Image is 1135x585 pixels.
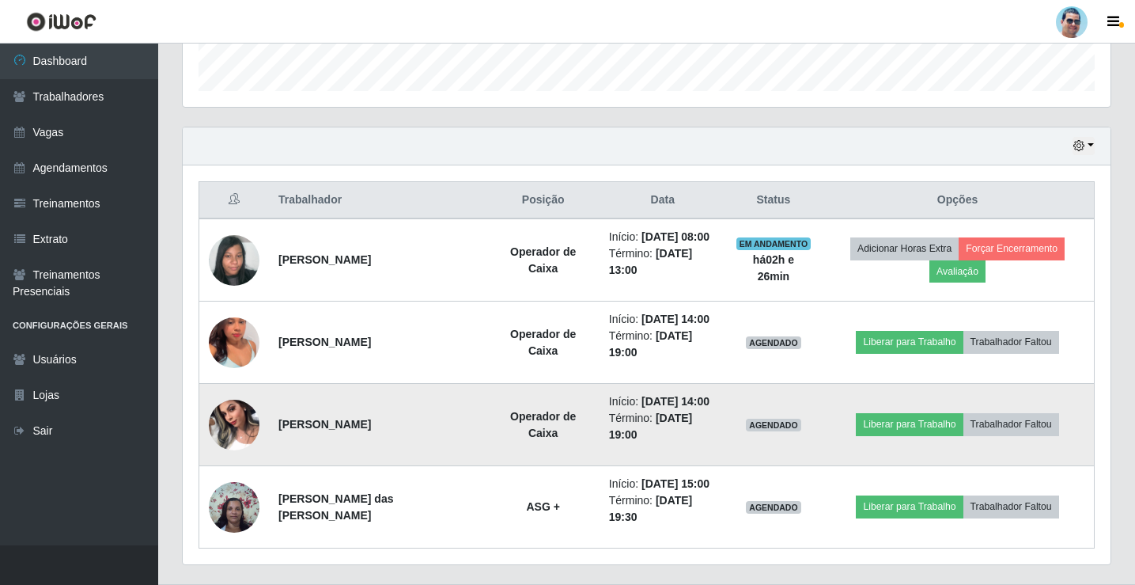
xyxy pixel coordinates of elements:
[959,237,1065,260] button: Forçar Encerramento
[209,226,259,294] img: 1739231578264.jpeg
[609,229,717,245] li: Início:
[278,492,393,522] strong: [PERSON_NAME] das [PERSON_NAME]
[856,496,963,518] button: Liberar para Trabalho
[963,496,1059,518] button: Trabalhador Faltou
[746,501,801,514] span: AGENDADO
[736,237,812,250] span: EM ANDAMENTO
[963,331,1059,353] button: Trabalhador Faltou
[609,245,717,279] li: Término:
[963,413,1059,435] button: Trabalhador Faltou
[609,311,717,328] li: Início:
[641,395,709,408] time: [DATE] 14:00
[278,336,371,348] strong: [PERSON_NAME]
[510,410,576,439] strong: Operador de Caixa
[641,477,709,490] time: [DATE] 15:00
[609,393,717,410] li: Início:
[269,182,487,219] th: Trabalhador
[526,500,559,513] strong: ASG +
[850,237,959,260] button: Adicionar Horas Extra
[746,419,801,431] span: AGENDADO
[600,182,726,219] th: Data
[278,418,371,431] strong: [PERSON_NAME]
[609,476,717,492] li: Início:
[641,313,709,325] time: [DATE] 14:00
[746,336,801,349] span: AGENDADO
[510,245,576,275] strong: Operador de Caixa
[856,331,963,353] button: Liberar para Trabalho
[487,182,600,219] th: Posição
[726,182,821,219] th: Status
[609,410,717,443] li: Término:
[609,492,717,526] li: Término:
[929,260,986,283] button: Avaliação
[26,12,96,32] img: CoreUI Logo
[609,328,717,361] li: Término:
[856,413,963,435] button: Liberar para Trabalho
[209,473,259,541] img: 1705958199594.jpeg
[821,182,1094,219] th: Opções
[641,230,709,243] time: [DATE] 08:00
[510,328,576,357] strong: Operador de Caixa
[278,253,371,266] strong: [PERSON_NAME]
[209,391,259,458] img: 1734489617128.jpeg
[209,298,259,388] img: 1705542022444.jpeg
[753,253,794,283] strong: há 02 h e 26 min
